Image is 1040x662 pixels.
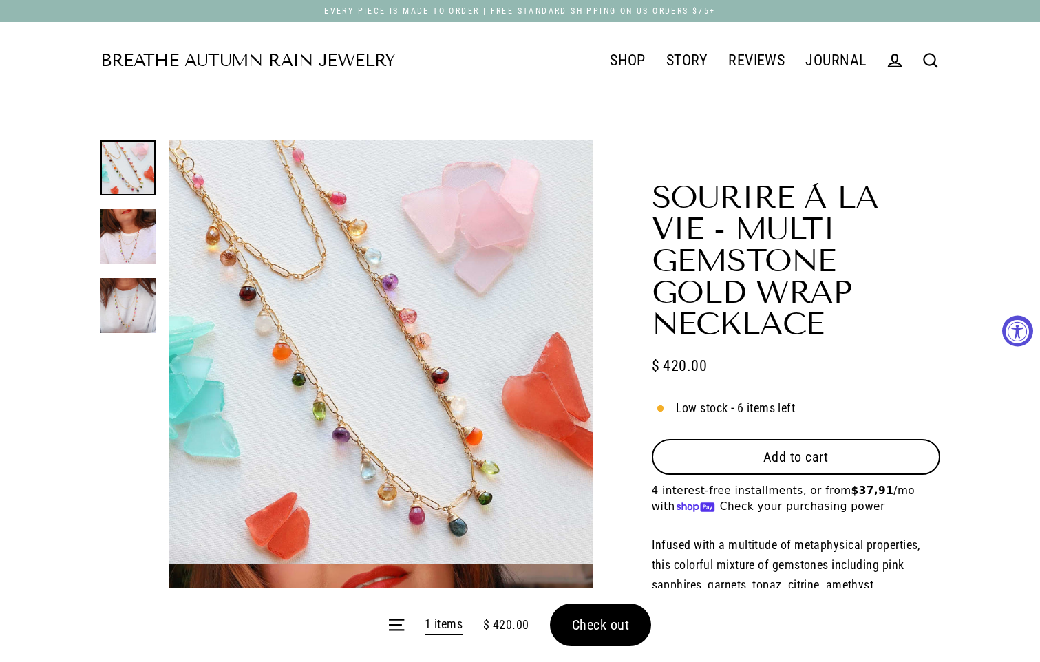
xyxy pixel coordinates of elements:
button: Accessibility Widget, click to open [1002,316,1033,347]
a: Breathe Autumn Rain Jewelry [100,52,396,70]
h1: Sourire à la Vie - Multi Gemstone Gold Wrap Necklace [652,182,940,340]
span: $ 420.00 [652,354,708,378]
span: $ 420.00 [483,615,529,635]
a: REVIEWS [718,43,795,78]
a: SHOP [599,43,656,78]
span: Add to cart [763,449,829,465]
div: Primary [396,43,877,78]
img: Sourire à la Vie - Multi Gemstone Gold Wrap Necklace life style alt image | Breathe Autumn Rain A... [100,278,156,333]
button: Add to cart [652,439,940,475]
span: Low stock - 6 items left [676,398,796,418]
a: JOURNAL [795,43,876,78]
a: STORY [656,43,718,78]
img: Sourire à la Vie - Multi Gemstone Gold Wrap Necklace life style image | Breathe Autumn Rain Artis... [100,209,156,264]
a: 1 items [425,615,463,636]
